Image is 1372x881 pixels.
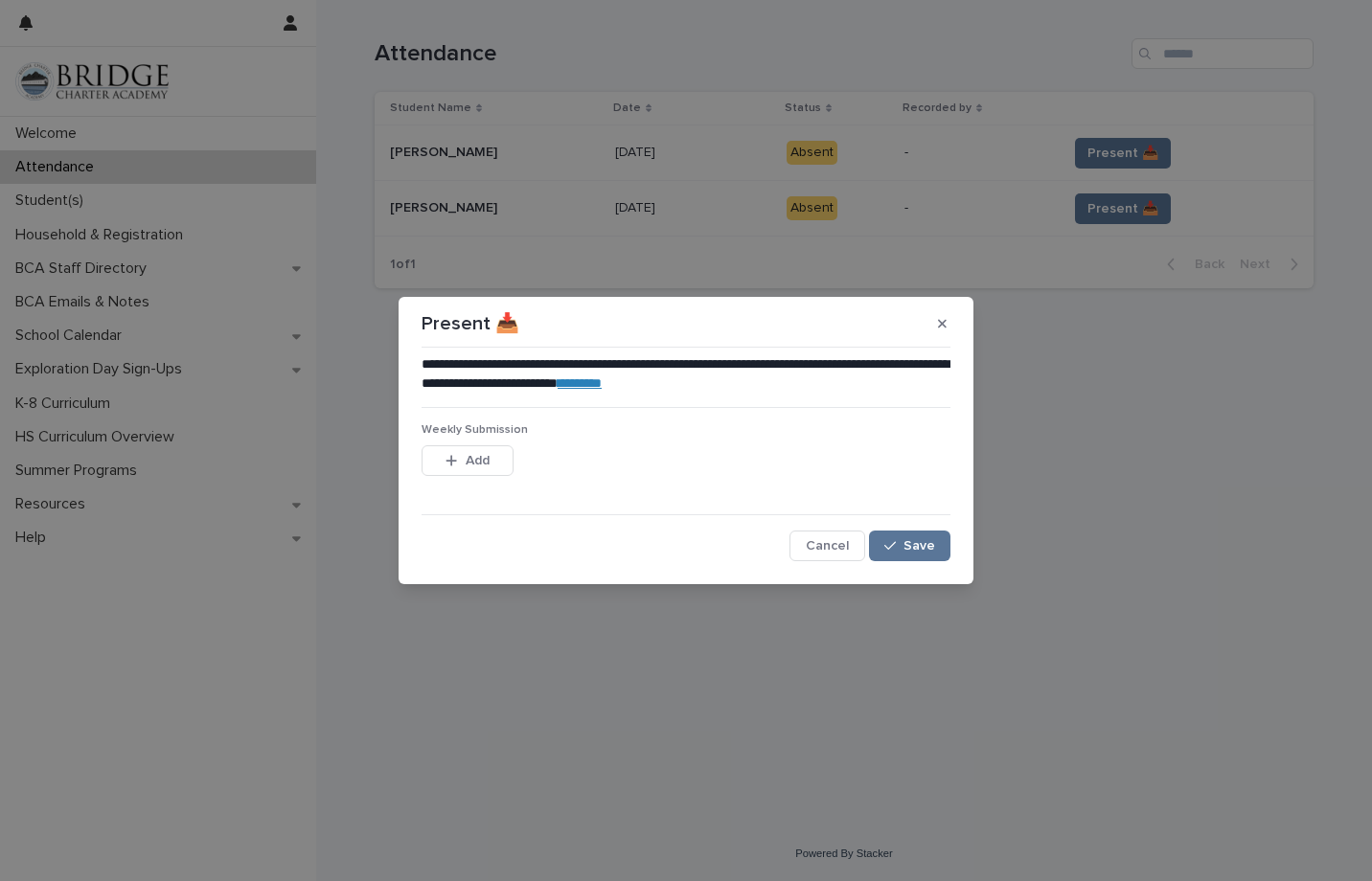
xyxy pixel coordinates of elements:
button: Cancel [789,531,865,561]
span: Save [903,539,935,553]
p: Present 📥 [422,312,519,335]
span: Cancel [806,539,849,553]
span: Add [466,454,490,467]
span: Weekly Submission [422,424,528,436]
button: Add [422,445,514,476]
button: Save [869,531,950,561]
